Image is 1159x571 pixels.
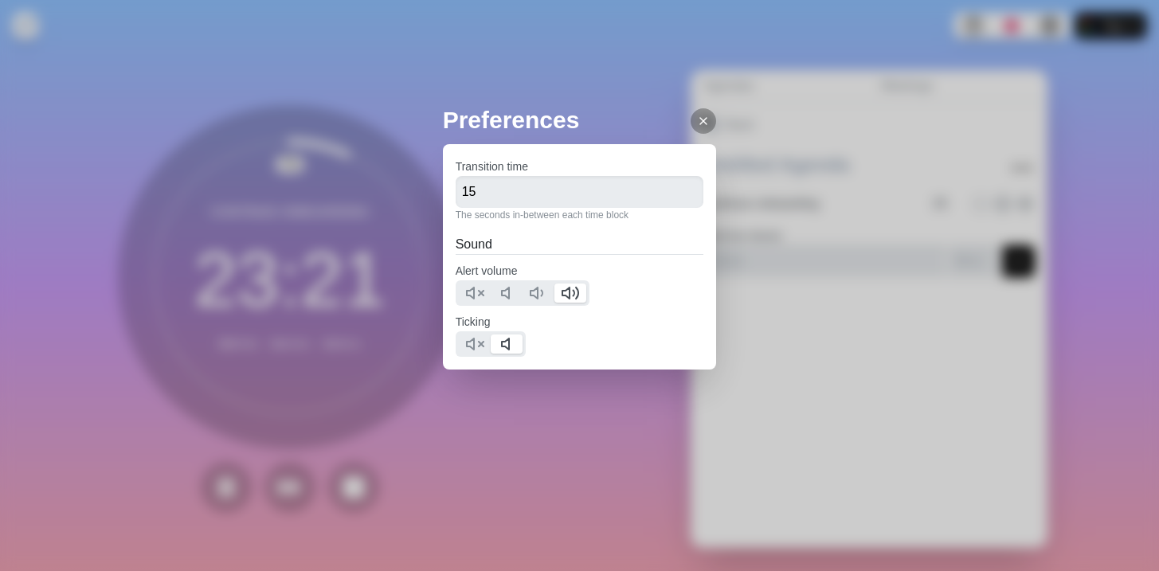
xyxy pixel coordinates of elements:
[456,160,528,173] label: Transition time
[443,102,717,138] h2: Preferences
[456,235,704,254] h2: Sound
[456,208,704,222] p: The seconds in-between each time block
[456,264,518,277] label: Alert volume
[456,315,491,328] label: Ticking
